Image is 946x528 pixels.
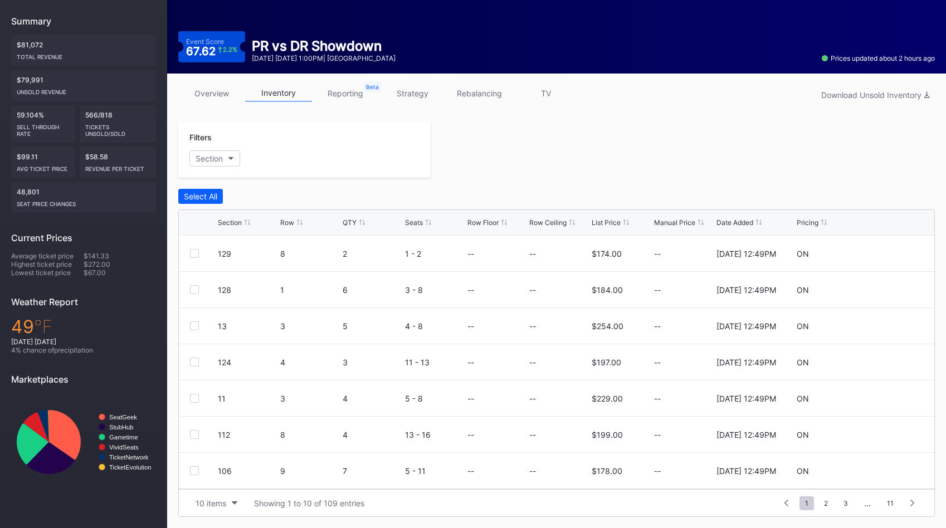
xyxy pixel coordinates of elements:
div: -- [467,430,474,439]
div: Sell Through Rate [17,119,70,137]
div: 10 items [196,498,226,508]
div: $141.33 [84,252,156,260]
div: Current Prices [11,232,156,243]
div: Section [218,218,242,227]
div: -- [654,249,714,258]
div: 8 [280,430,340,439]
div: 48,801 [11,182,156,213]
div: 4 [280,358,340,367]
div: -- [529,249,536,258]
text: StubHub [109,424,134,431]
div: $197.00 [592,358,621,367]
div: $199.00 [592,430,623,439]
div: 67.62 [186,46,238,57]
div: -- [467,358,474,367]
div: [DATE] 12:49PM [716,285,776,295]
div: $272.00 [84,260,156,268]
div: 11 [218,394,277,403]
div: [DATE] 12:49PM [716,358,776,367]
div: 129 [218,249,277,258]
a: inventory [245,85,312,102]
div: -- [654,285,714,295]
a: overview [178,85,245,102]
div: $184.00 [592,285,623,295]
div: 7 [343,466,402,476]
div: -- [654,466,714,476]
div: Total Revenue [17,49,150,60]
div: ON [797,358,809,367]
div: [DATE] [DATE] 1:00PM | [GEOGRAPHIC_DATA] [252,54,396,62]
div: 4 % chance of precipitation [11,346,156,354]
div: 2 [343,249,402,258]
div: Row Ceiling [529,218,567,227]
div: 9 [280,466,340,476]
a: reporting [312,85,379,102]
div: 3 [280,394,340,403]
div: Row Floor [467,218,499,227]
div: 6 [343,285,402,295]
div: 4 [343,430,402,439]
text: SeatGeek [109,414,137,421]
div: -- [467,285,474,295]
div: 4 - 8 [405,321,465,331]
div: $67.00 [84,268,156,277]
div: -- [529,358,536,367]
div: 5 - 8 [405,394,465,403]
div: -- [467,394,474,403]
div: -- [529,430,536,439]
div: ON [797,394,809,403]
a: rebalancing [446,85,513,102]
div: 13 [218,321,277,331]
div: $174.00 [592,249,622,258]
div: ON [797,321,809,331]
text: Gametime [109,434,138,441]
div: seat price changes [17,196,150,207]
div: ON [797,466,809,476]
div: $254.00 [592,321,623,331]
div: -- [654,358,714,367]
div: ... [856,498,879,508]
div: $99.11 [11,147,75,178]
div: 49 [11,316,156,338]
div: 1 [280,285,340,295]
div: Section [196,154,223,163]
div: 112 [218,430,277,439]
div: 13 - 16 [405,430,465,439]
div: -- [467,466,474,476]
span: 1 [799,496,814,510]
div: Tickets Unsold/Sold [85,119,151,137]
div: -- [529,466,536,476]
div: -- [467,321,474,331]
div: $81,072 [11,35,156,66]
div: Summary [11,16,156,27]
div: 59.104% [11,105,75,143]
div: Download Unsold Inventory [821,90,929,100]
span: 11 [881,496,899,510]
div: -- [529,321,536,331]
div: Event Score [186,37,224,46]
div: [DATE] 12:49PM [716,321,776,331]
div: ON [797,430,809,439]
div: 5 - 11 [405,466,465,476]
button: Download Unsold Inventory [816,87,935,102]
div: Revenue per ticket [85,161,151,172]
div: ON [797,249,809,258]
div: 124 [218,358,277,367]
div: Select All [184,192,217,201]
div: Highest ticket price [11,260,84,268]
div: Weather Report [11,296,156,307]
div: 11 - 13 [405,358,465,367]
span: 2 [818,496,833,510]
div: 8 [280,249,340,258]
div: $178.00 [592,466,622,476]
text: TicketEvolution [109,464,151,471]
div: Average ticket price [11,252,84,260]
text: VividSeats [109,444,139,451]
div: Avg ticket price [17,161,70,172]
div: List Price [592,218,621,227]
div: 4 [343,394,402,403]
div: 128 [218,285,277,295]
button: Select All [178,189,223,204]
div: Manual Price [654,218,695,227]
div: -- [529,394,536,403]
